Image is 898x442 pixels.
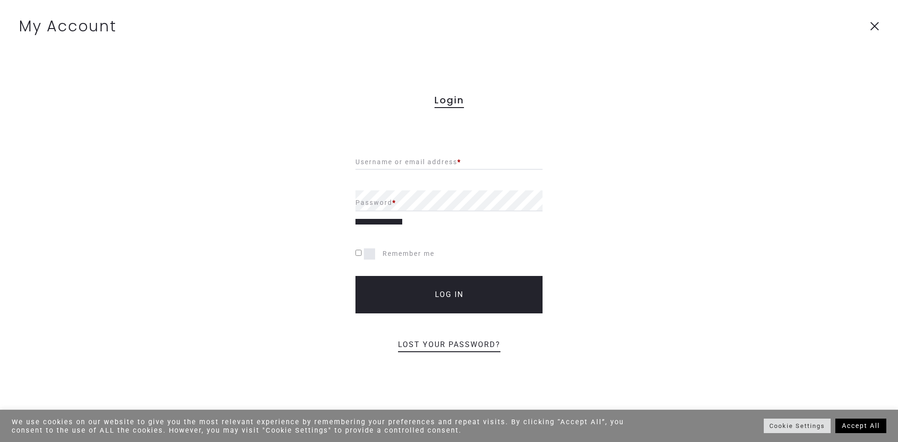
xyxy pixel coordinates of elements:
[355,219,402,225] button: Show password
[364,248,435,260] span: Remember me
[355,276,543,313] button: Log in
[12,418,624,435] div: We use cookies on our website to give you the most relevant experience by remembering your prefer...
[355,250,362,256] input: Remember me
[764,419,831,433] a: Cookie Settings
[435,94,464,106] span: Login
[835,419,886,433] a: Accept All
[355,199,543,206] label: Password
[19,19,879,34] h4: My Account
[398,340,500,352] a: Lost your password?
[355,159,543,165] label: Username or email address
